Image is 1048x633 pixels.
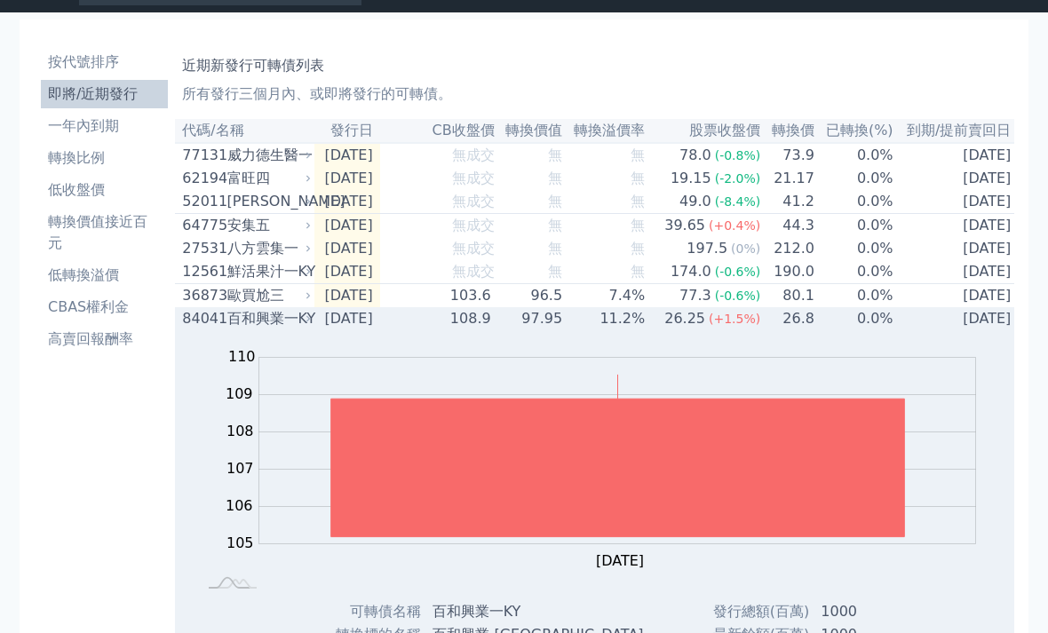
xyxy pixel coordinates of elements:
div: 26.25 [661,308,709,329]
span: (-2.0%) [715,171,761,186]
td: 190.0 [761,260,815,284]
td: [DATE] [314,237,379,260]
a: 轉換比例 [41,144,168,172]
span: 無 [548,240,562,257]
div: 百和興業一KY [227,308,307,329]
td: 百和興業一KY [422,600,658,623]
td: 0.0% [815,190,894,214]
div: 威力德生醫一 [227,145,307,166]
span: (-0.6%) [715,289,761,303]
span: (+1.5%) [709,312,760,326]
span: 無成交 [452,170,495,186]
div: 安集五 [227,215,307,236]
td: [DATE] [314,167,379,190]
th: 代碼/名稱 [175,119,314,143]
span: 無 [548,217,562,233]
div: 鮮活果汁一KY [227,261,307,282]
div: 174.0 [667,261,715,282]
g: Series [331,375,905,537]
p: 所有發行三個月內、或即將發行的可轉債。 [182,83,1007,105]
td: 73.9 [761,143,815,167]
td: 1000 [810,600,944,623]
td: [DATE] [314,190,379,214]
a: 即將/近期發行 [41,80,168,108]
td: [DATE] [894,167,1019,190]
tspan: 107 [226,460,254,477]
span: 無成交 [452,217,495,233]
span: 無 [548,263,562,280]
tspan: 106 [226,497,253,514]
div: 78.0 [676,145,715,166]
div: 27531 [182,238,222,259]
span: 無 [631,263,645,280]
li: 按代號排序 [41,51,168,73]
th: 已轉換(%) [815,119,894,143]
td: [DATE] [314,284,379,308]
td: 0.0% [815,167,894,190]
div: 77131 [182,145,222,166]
td: 0.0% [815,307,894,330]
li: 一年內到期 [41,115,168,137]
td: 96.5 [496,284,563,308]
td: 0.0% [815,284,894,308]
td: 可轉債名稱 [249,600,421,623]
tspan: 105 [226,534,254,551]
div: 64775 [182,215,222,236]
tspan: 110 [228,348,256,365]
li: 低收盤價 [41,179,168,201]
span: 無 [631,217,645,233]
span: (-0.8%) [715,148,761,162]
th: 轉換溢價率 [563,119,646,143]
a: 低收盤價 [41,176,168,204]
span: 無成交 [452,146,495,163]
div: [PERSON_NAME] [227,191,307,212]
td: [DATE] [894,260,1019,284]
td: [DATE] [314,307,379,330]
tspan: 108 [226,423,254,439]
td: 發行總額(百萬) [695,600,810,623]
td: [DATE] [894,307,1019,330]
tspan: 109 [226,385,253,402]
span: (0%) [731,241,760,256]
a: 高賣回報酬率 [41,325,168,353]
div: 84041 [182,308,222,329]
td: 0.0% [815,214,894,238]
span: 無 [548,146,562,163]
span: (+0.4%) [709,218,760,233]
td: [DATE] [314,260,379,284]
td: 41.2 [761,190,815,214]
td: [DATE] [894,190,1019,214]
div: 103.6 [447,285,495,306]
tspan: [DATE] [596,552,644,569]
td: [DATE] [894,237,1019,260]
td: [DATE] [314,214,379,238]
li: 高賣回報酬率 [41,328,168,350]
div: 197.5 [683,238,731,259]
td: [DATE] [894,143,1019,167]
span: 無 [548,170,562,186]
div: 52011 [182,191,222,212]
a: 按代號排序 [41,48,168,76]
span: 無 [631,146,645,163]
li: 轉換比例 [41,147,168,169]
span: 無 [548,193,562,210]
th: 轉換價 [761,119,815,143]
div: 富旺四 [227,168,307,189]
div: 12561 [182,261,222,282]
div: 62194 [182,168,222,189]
td: [DATE] [894,284,1019,308]
th: 股票收盤價 [646,119,761,143]
th: CB收盤價 [380,119,496,143]
div: 36873 [182,285,222,306]
h1: 近期新發行可轉債列表 [182,55,1007,76]
td: 212.0 [761,237,815,260]
td: 0.0% [815,260,894,284]
td: 0.0% [815,143,894,167]
div: 19.15 [667,168,715,189]
th: 到期/提前賣回日 [894,119,1019,143]
div: 歐買尬三 [227,285,307,306]
span: 無成交 [452,240,495,257]
div: 39.65 [661,215,709,236]
td: 0.0% [815,237,894,260]
a: 轉換價值接近百元 [41,208,168,257]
